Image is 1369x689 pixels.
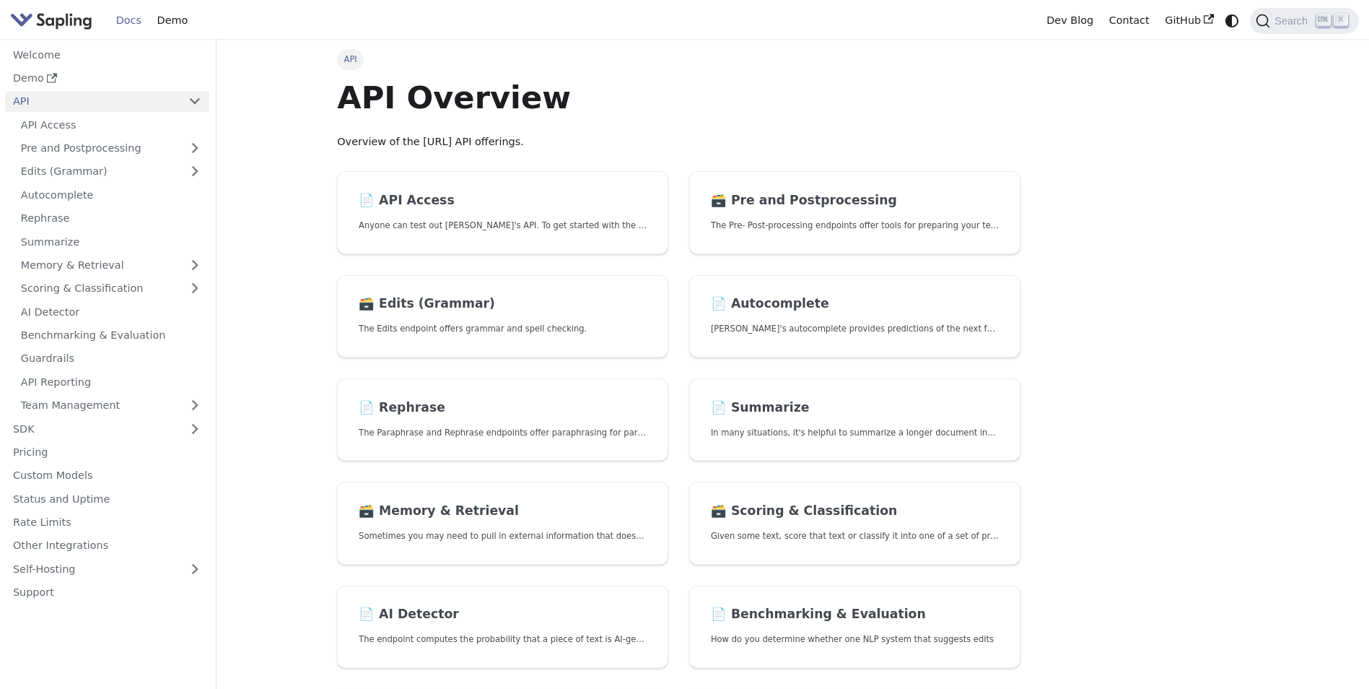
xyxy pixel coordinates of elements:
[5,442,209,463] a: Pricing
[1157,9,1221,32] a: GitHub
[13,184,209,205] a: Autocomplete
[5,418,180,439] a: SDK
[689,586,1020,669] a: 📄️ Benchmarking & EvaluationHow do you determine whether one NLP system that suggests edits
[711,633,999,646] p: How do you determine whether one NLP system that suggests edits
[689,171,1020,254] a: 🗃️ Pre and PostprocessingThe Pre- Post-processing endpoints offer tools for preparing your text d...
[1222,10,1243,31] button: Switch between dark and light mode (currently system mode)
[1101,9,1158,32] a: Contact
[711,193,999,209] h2: Pre and Postprocessing
[13,301,209,322] a: AI Detector
[689,482,1020,565] a: 🗃️ Scoring & ClassificationGiven some text, score that text or classify it into one of a set of p...
[5,44,209,65] a: Welcome
[13,325,209,346] a: Benchmarking & Evaluation
[180,418,209,439] button: Expand sidebar category 'SDK'
[689,275,1020,358] a: 📄️ Autocomplete[PERSON_NAME]'s autocomplete provides predictions of the next few characters or words
[711,219,999,233] p: The Pre- Post-processing endpoints offer tools for preparing your text data for ingestation as we...
[711,503,999,519] h2: Scoring & Classification
[337,49,1020,69] nav: Breadcrumbs
[5,535,209,556] a: Other Integrations
[1038,9,1101,32] a: Dev Blog
[5,582,209,603] a: Support
[359,322,647,336] p: The Edits endpoint offers grammar and spell checking.
[337,275,668,358] a: 🗃️ Edits (Grammar)The Edits endpoint offers grammar and spell checking.
[5,68,209,89] a: Demo
[1334,14,1348,27] kbd: K
[13,208,209,229] a: Rephrase
[13,138,209,159] a: Pre and Postprocessing
[180,91,209,112] button: Collapse sidebar category 'API'
[13,161,209,182] a: Edits (Grammar)
[13,348,209,369] a: Guardrails
[359,219,647,233] p: Anyone can test out Sapling's API. To get started with the API, simply:
[359,633,647,646] p: The endpoint computes the probability that a piece of text is AI-generated,
[711,529,999,543] p: Given some text, score that text or classify it into one of a set of pre-specified categories.
[5,488,209,509] a: Status and Uptime
[13,114,209,135] a: API Access
[337,49,364,69] span: API
[13,231,209,252] a: Summarize
[13,371,209,392] a: API Reporting
[337,482,668,565] a: 🗃️ Memory & RetrievalSometimes you may need to pull in external information that doesn't fit in t...
[337,586,668,669] a: 📄️ AI DetectorThe endpoint computes the probability that a piece of text is AI-generated,
[108,9,149,32] a: Docs
[13,255,209,276] a: Memory & Retrieval
[711,322,999,336] p: Sapling's autocomplete provides predictions of the next few characters or words
[359,296,647,312] h2: Edits (Grammar)
[359,426,647,440] p: The Paraphrase and Rephrase endpoints offer paraphrasing for particular styles.
[337,78,1020,117] h1: API Overview
[711,400,999,416] h2: Summarize
[359,607,647,623] h2: AI Detector
[359,400,647,416] h2: Rephrase
[13,395,209,416] a: Team Management
[5,465,209,486] a: Custom Models
[13,278,209,299] a: Scoring & Classification
[689,378,1020,461] a: 📄️ SummarizeIn many situations, it's helpful to summarize a longer document into a shorter, more ...
[337,134,1020,151] p: Overview of the [URL] API offerings.
[711,426,999,440] p: In many situations, it's helpful to summarize a longer document into a shorter, more easily diges...
[5,91,180,112] a: API
[1250,8,1358,34] button: Search (Ctrl+K)
[359,503,647,519] h2: Memory & Retrieval
[359,193,647,209] h2: API Access
[337,171,668,254] a: 📄️ API AccessAnyone can test out [PERSON_NAME]'s API. To get started with the API, simply:
[5,512,209,533] a: Rate Limits
[711,296,999,312] h2: Autocomplete
[10,10,97,31] a: Sapling.ai
[10,10,92,31] img: Sapling.ai
[149,9,196,32] a: Demo
[1270,15,1316,27] span: Search
[337,378,668,461] a: 📄️ RephraseThe Paraphrase and Rephrase endpoints offer paraphrasing for particular styles.
[359,529,647,543] p: Sometimes you may need to pull in external information that doesn't fit in the context size of an...
[5,558,209,579] a: Self-Hosting
[711,607,999,623] h2: Benchmarking & Evaluation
